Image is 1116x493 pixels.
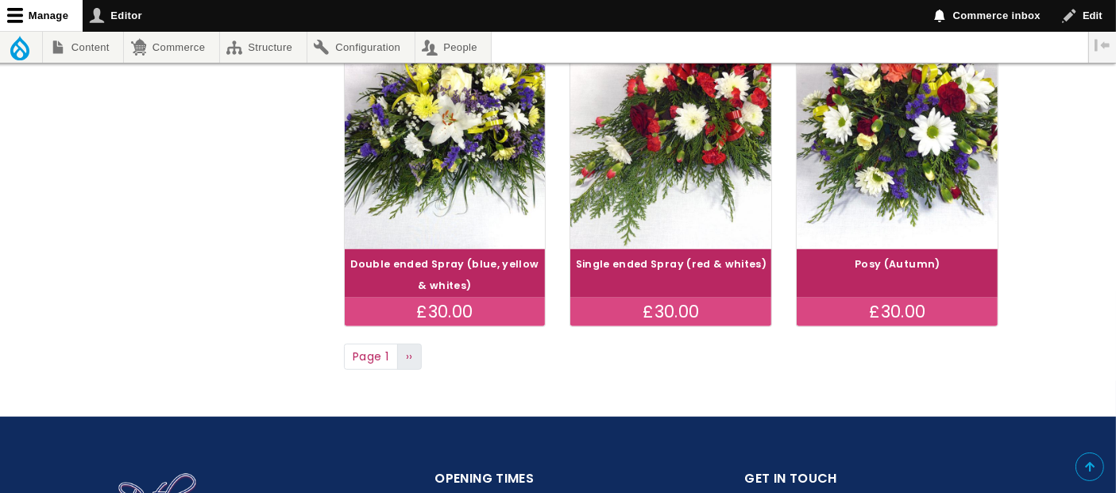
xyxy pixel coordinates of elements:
a: Configuration [307,32,415,63]
nav: Page navigation [344,344,999,371]
a: Double ended Spray (blue, yellow & whites) [350,257,539,292]
span: ›› [406,349,413,364]
button: Vertical orientation [1089,32,1116,59]
img: Single ended Spray (red & whites) [570,15,771,249]
a: Single ended Spray (red & whites) [576,257,767,271]
a: Structure [220,32,307,63]
div: £30.00 [570,298,771,326]
img: Posy (Autumn) [797,15,998,249]
span: Page 1 [344,344,398,371]
a: Commerce [124,32,218,63]
a: People [415,32,492,63]
a: Content [43,32,123,63]
a: Posy (Autumn) [855,257,940,271]
img: Double ended Spray (blue, yellow & whites) [345,15,546,249]
div: £30.00 [345,298,546,326]
div: £30.00 [797,298,998,326]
